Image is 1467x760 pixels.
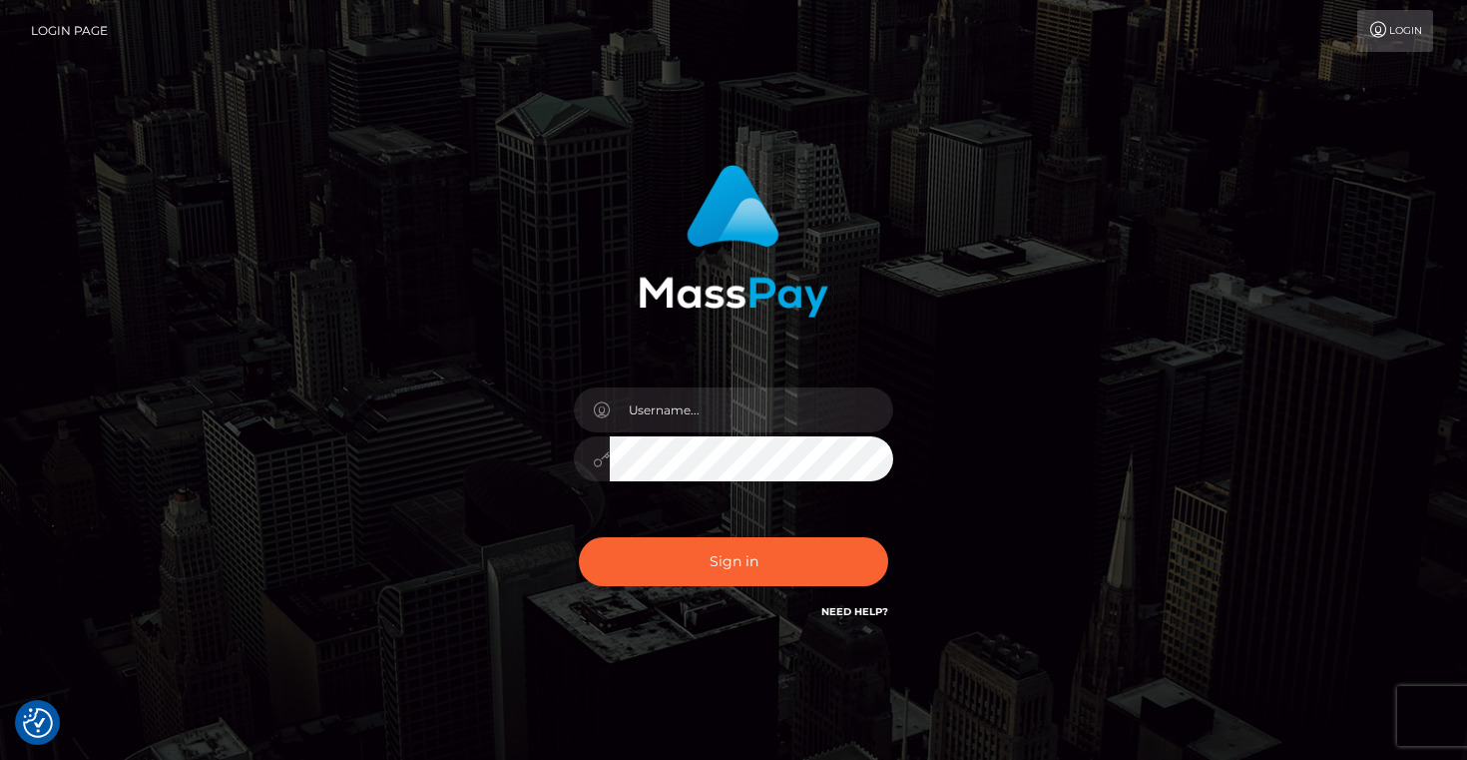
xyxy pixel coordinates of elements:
a: Login [1357,10,1433,52]
button: Consent Preferences [23,708,53,738]
a: Login Page [31,10,108,52]
a: Need Help? [821,605,888,618]
input: Username... [610,387,893,432]
button: Sign in [579,537,888,586]
img: MassPay Login [639,165,828,318]
img: Revisit consent button [23,708,53,738]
